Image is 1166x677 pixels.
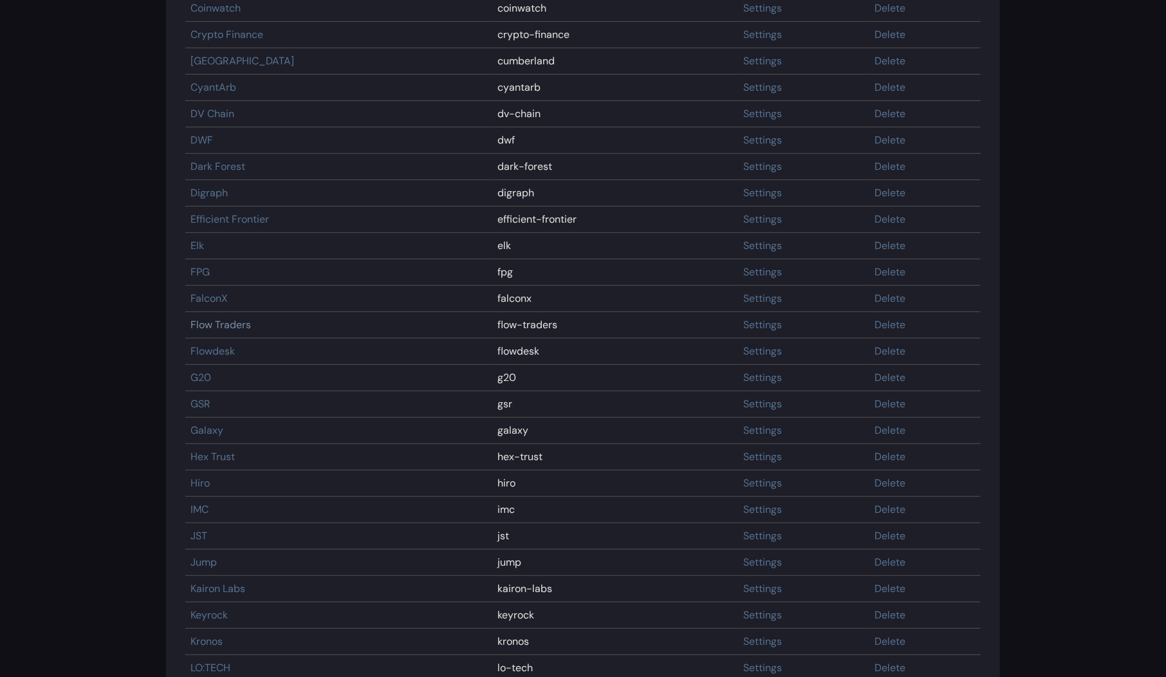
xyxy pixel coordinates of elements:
[190,186,228,199] a: Digraph
[743,292,782,305] a: Settings
[190,582,245,595] a: Kairon Labs
[743,423,782,437] a: Settings
[875,423,906,437] a: Delete
[743,608,782,622] a: Settings
[743,476,782,490] a: Settings
[875,635,906,648] a: Delete
[492,48,738,75] td: cumberland
[190,450,235,463] a: Hex Trust
[492,154,738,180] td: dark-forest
[743,450,782,463] a: Settings
[492,391,738,418] td: gsr
[743,582,782,595] a: Settings
[492,576,738,602] td: kairon-labs
[492,312,738,338] td: flow-traders
[492,602,738,629] td: keyrock
[875,1,906,15] a: Delete
[743,344,782,358] a: Settings
[190,54,294,68] a: [GEOGRAPHIC_DATA]
[875,318,906,331] a: Delete
[190,635,223,648] a: Kronos
[190,107,234,120] a: DV Chain
[492,22,738,48] td: crypto-finance
[875,371,906,384] a: Delete
[190,133,213,147] a: DWF
[492,629,738,655] td: kronos
[190,503,208,516] a: IMC
[743,318,782,331] a: Settings
[190,529,207,543] a: JST
[743,54,782,68] a: Settings
[190,661,230,674] a: LO:TECH
[492,418,738,444] td: galaxy
[492,286,738,312] td: falconx
[875,28,906,41] a: Delete
[190,265,210,279] a: FPG
[875,133,906,147] a: Delete
[875,212,906,226] a: Delete
[743,503,782,516] a: Settings
[492,180,738,207] td: digraph
[190,476,210,490] a: Hiro
[743,1,782,15] a: Settings
[492,444,738,470] td: hex-trust
[875,661,906,674] a: Delete
[190,212,269,226] a: Efficient Frontier
[492,207,738,233] td: efficient-frontier
[875,107,906,120] a: Delete
[875,292,906,305] a: Delete
[875,555,906,569] a: Delete
[743,265,782,279] a: Settings
[743,28,782,41] a: Settings
[743,555,782,569] a: Settings
[875,476,906,490] a: Delete
[492,550,738,576] td: jump
[743,635,782,648] a: Settings
[492,365,738,391] td: g20
[190,28,263,41] a: Crypto Finance
[875,186,906,199] a: Delete
[743,397,782,411] a: Settings
[743,371,782,384] a: Settings
[743,107,782,120] a: Settings
[190,555,217,569] a: Jump
[743,133,782,147] a: Settings
[743,160,782,173] a: Settings
[743,529,782,543] a: Settings
[492,523,738,550] td: jst
[492,497,738,523] td: imc
[875,239,906,252] a: Delete
[743,186,782,199] a: Settings
[743,212,782,226] a: Settings
[190,397,210,411] a: GSR
[875,582,906,595] a: Delete
[190,1,241,15] a: Coinwatch
[492,338,738,365] td: flowdesk
[492,259,738,286] td: fpg
[875,529,906,543] a: Delete
[190,80,236,94] a: CyantArb
[875,160,906,173] a: Delete
[875,80,906,94] a: Delete
[190,423,223,437] a: Galaxy
[492,470,738,497] td: hiro
[190,344,235,358] a: Flowdesk
[190,292,228,305] a: FalconX
[875,608,906,622] a: Delete
[743,80,782,94] a: Settings
[492,75,738,101] td: cyantarb
[875,397,906,411] a: Delete
[492,101,738,127] td: dv-chain
[190,608,228,622] a: Keyrock
[492,233,738,259] td: elk
[190,160,245,173] a: Dark Forest
[875,344,906,358] a: Delete
[492,127,738,154] td: dwf
[743,239,782,252] a: Settings
[875,503,906,516] a: Delete
[190,371,211,384] a: G20
[875,450,906,463] a: Delete
[875,265,906,279] a: Delete
[743,661,782,674] a: Settings
[190,239,204,252] a: Elk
